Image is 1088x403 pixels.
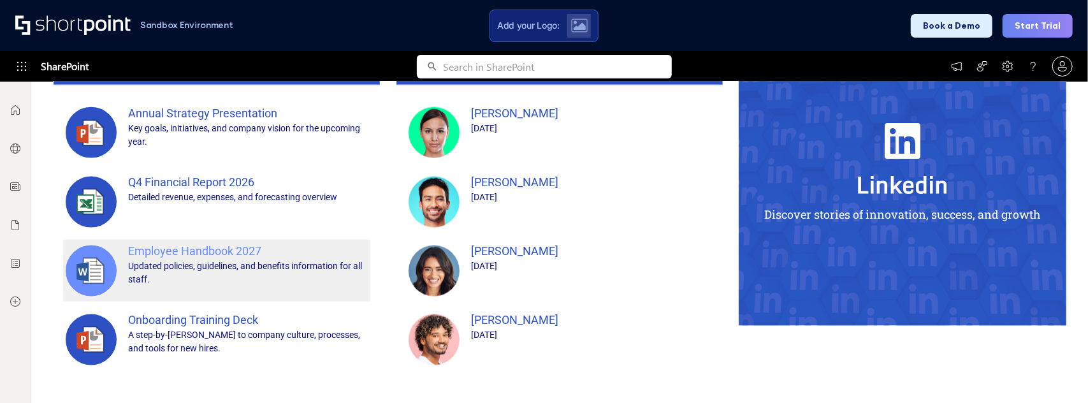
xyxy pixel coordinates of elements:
div: ​ ​ [760,159,1045,238]
h1: Sandbox Environment [140,22,233,29]
input: Search in SharePoint [444,55,672,78]
div: Key goals, initiatives, and company vision for the upcoming year. [128,122,368,149]
div: Detailed revenue, expenses, and forecasting overview [128,191,368,204]
div: Annual Strategy Presentation [128,105,368,122]
div: [PERSON_NAME] [471,105,711,122]
button: Start Trial [1003,14,1073,38]
div: [DATE] [471,328,711,342]
div: [PERSON_NAME] [471,311,711,328]
div: [DATE] [471,260,711,273]
div: [DATE] [471,122,711,135]
div: Employee Handbook 2027 [128,242,368,260]
img: Upload logo [571,18,588,33]
div: Onboarding Training Deck [128,311,368,328]
div: [PERSON_NAME] [471,242,711,260]
button: Book a Demo [911,14,992,38]
span: SharePoint [41,51,89,82]
iframe: LinkedIn Embedded Content [877,238,928,267]
span: Add your Logo: [497,20,560,31]
iframe: Chat Widget [1024,342,1088,403]
div: [PERSON_NAME] [471,173,711,191]
span: Linkedin [856,166,948,203]
div: [DATE] [471,191,711,204]
div: A step-by-[PERSON_NAME] to company culture, processes, and tools for new hires. [128,328,368,355]
div: Q4 Financial Report 2026 [128,173,368,191]
div: Updated policies, guidelines, and benefits information for all staff. [128,260,368,286]
span: Discover stories of innovation, success, and growth [764,207,1041,222]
